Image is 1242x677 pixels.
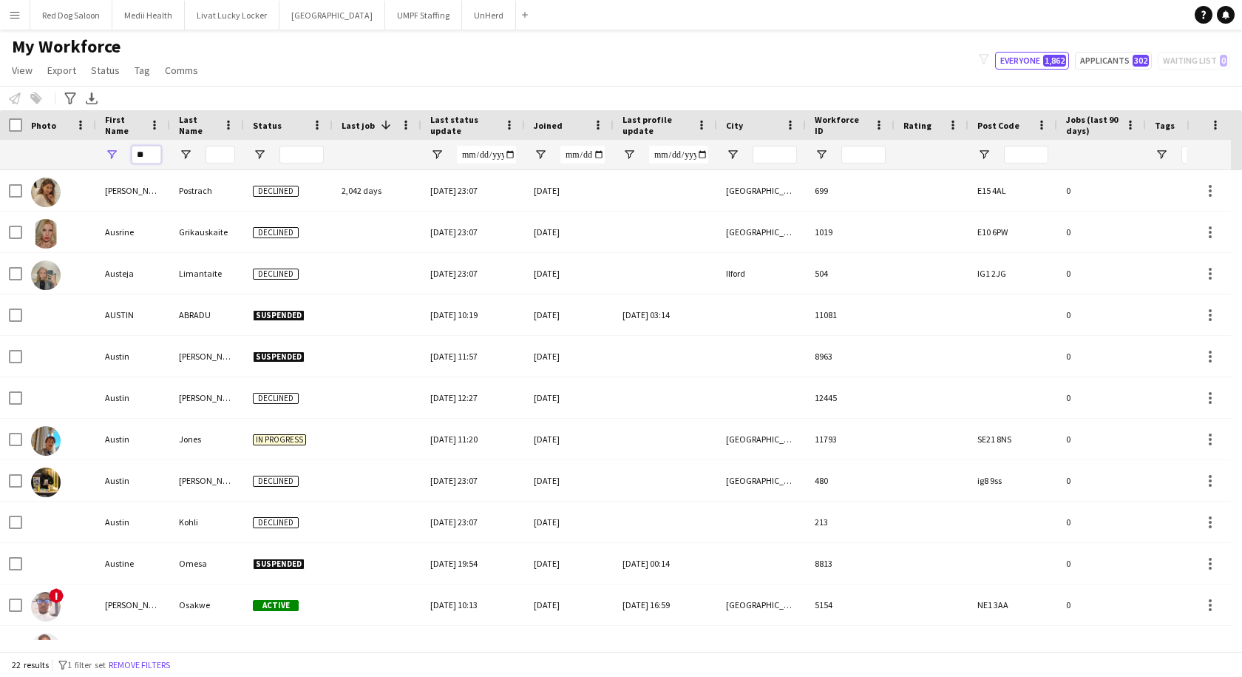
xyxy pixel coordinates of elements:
[31,426,61,456] img: Austin Jones
[170,336,244,377] div: [PERSON_NAME]
[170,377,244,418] div: [PERSON_NAME]
[614,543,717,584] div: [DATE] 00:14
[525,543,614,584] div: [DATE]
[1057,377,1146,418] div: 0
[253,310,305,321] span: Suspended
[170,626,244,667] div: [PERSON_NAME]
[430,114,498,136] span: Last status update
[96,460,170,501] div: Austin
[185,1,279,30] button: Livat Lucky Locker
[1057,419,1146,459] div: 0
[96,543,170,584] div: Austine
[421,170,525,211] div: [DATE] 23:07
[49,588,64,603] span: !
[170,419,244,459] div: Jones
[717,585,806,625] div: [GEOGRAPHIC_DATA]
[534,120,563,131] span: Joined
[12,64,33,77] span: View
[83,90,101,107] app-action-btn: Export XLSX
[96,502,170,542] div: Austin
[614,294,717,335] div: [DATE] 03:14
[525,170,614,211] div: [DATE]
[6,61,38,80] a: View
[717,626,806,667] div: Craigavon
[421,626,525,667] div: [DATE] 12:47
[279,1,385,30] button: [GEOGRAPHIC_DATA]
[1057,460,1146,501] div: 0
[96,212,170,252] div: Ausrine
[179,148,192,161] button: Open Filter Menu
[421,543,525,584] div: [DATE] 19:54
[31,178,61,207] img: Faustyna Postrach
[170,585,244,625] div: Osakwe
[170,294,244,335] div: ABRADU
[132,146,161,164] input: First Name Filter Input
[421,253,525,294] div: [DATE] 23:07
[1075,52,1152,70] button: Applicants302
[253,269,299,280] span: Declined
[279,146,324,164] input: Status Filter Input
[977,148,991,161] button: Open Filter Menu
[1004,146,1048,164] input: Post Code Filter Input
[622,148,636,161] button: Open Filter Menu
[1057,585,1146,625] div: 0
[622,114,690,136] span: Last profile update
[47,64,76,77] span: Export
[96,336,170,377] div: Austin
[253,434,306,445] span: In progress
[1057,626,1146,667] div: 0
[159,61,204,80] a: Comms
[726,120,743,131] span: City
[806,253,895,294] div: 504
[806,502,895,542] div: 213
[96,294,170,335] div: AUSTIN
[342,120,375,131] span: Last job
[525,502,614,542] div: [DATE]
[903,120,931,131] span: Rating
[806,336,895,377] div: 8963
[170,460,244,501] div: [PERSON_NAME]
[421,377,525,418] div: [DATE] 12:27
[31,120,56,131] span: Photo
[525,626,614,667] div: [DATE]
[253,393,299,404] span: Declined
[806,294,895,335] div: 11081
[462,1,516,30] button: UnHerd
[170,170,244,211] div: Postrach
[649,146,708,164] input: Last profile update Filter Input
[170,502,244,542] div: Kohli
[995,52,1069,70] button: Everyone1,862
[525,419,614,459] div: [DATE]
[806,170,895,211] div: 699
[165,64,198,77] span: Comms
[12,36,121,58] span: My Workforce
[968,460,1057,501] div: ig8 9ss
[717,212,806,252] div: [GEOGRAPHIC_DATA]
[30,1,112,30] button: Red Dog Saloon
[253,517,299,528] span: Declined
[430,148,444,161] button: Open Filter Menu
[1155,148,1168,161] button: Open Filter Menu
[525,585,614,625] div: [DATE]
[96,377,170,418] div: Austin
[253,186,299,197] span: Declined
[385,1,462,30] button: UMPF Staffing
[170,212,244,252] div: Grikauskaite
[614,626,717,667] div: [DATE] 15:49
[977,120,1019,131] span: Post Code
[560,146,605,164] input: Joined Filter Input
[525,253,614,294] div: [DATE]
[457,146,516,164] input: Last status update Filter Input
[421,212,525,252] div: [DATE] 23:07
[253,148,266,161] button: Open Filter Menu
[525,336,614,377] div: [DATE]
[96,585,170,625] div: [PERSON_NAME]
[806,419,895,459] div: 11793
[806,377,895,418] div: 12445
[806,585,895,625] div: 5154
[1057,543,1146,584] div: 0
[1057,170,1146,211] div: 0
[806,543,895,584] div: 8813
[421,294,525,335] div: [DATE] 10:19
[91,64,120,77] span: Status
